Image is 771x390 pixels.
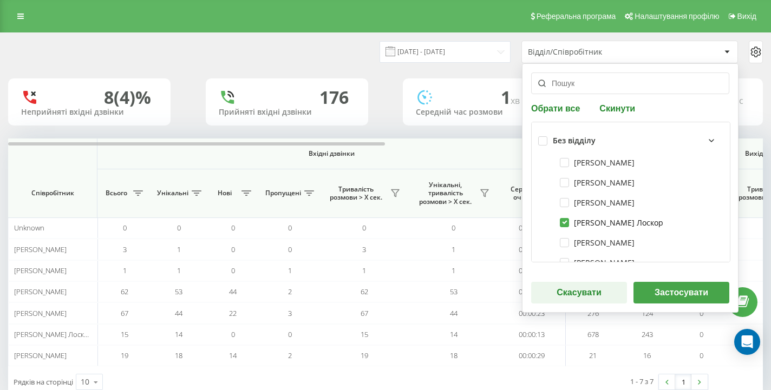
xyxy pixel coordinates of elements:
[700,329,703,339] span: 0
[452,244,455,254] span: 1
[361,287,368,296] span: 62
[21,108,158,117] div: Неприйняті вхідні дзвінки
[121,308,128,318] span: 67
[498,260,566,281] td: 00:00:27
[126,149,537,158] span: Вхідні дзвінки
[14,351,67,360] span: [PERSON_NAME]
[123,244,127,254] span: 3
[587,308,599,318] span: 276
[123,266,127,275] span: 1
[531,282,627,303] button: Скасувати
[498,239,566,260] td: 00:00:19
[596,103,638,113] button: Скинути
[452,266,455,275] span: 1
[642,308,653,318] span: 124
[630,376,654,387] div: 1 - 7 з 7
[560,178,635,187] label: [PERSON_NAME]
[501,85,522,109] span: 1
[14,308,67,318] span: [PERSON_NAME]
[452,223,455,233] span: 0
[121,351,128,360] span: 19
[288,308,292,318] span: 3
[450,308,458,318] span: 44
[14,244,67,254] span: [PERSON_NAME]
[288,266,292,275] span: 1
[643,351,651,360] span: 16
[506,185,557,202] span: Середній час очікування
[288,287,292,296] span: 2
[81,376,89,387] div: 10
[288,351,292,360] span: 2
[642,329,653,339] span: 243
[319,87,349,108] div: 176
[553,136,596,146] div: Без відділу
[211,189,238,197] span: Нові
[589,351,597,360] span: 21
[361,308,368,318] span: 67
[14,287,67,296] span: [PERSON_NAME]
[560,258,635,267] label: [PERSON_NAME]
[104,87,151,108] div: 8 (4)%
[560,238,635,247] label: [PERSON_NAME]
[414,181,476,206] span: Унікальні, тривалість розмови > Х сек.
[229,308,237,318] span: 22
[175,329,182,339] span: 14
[560,218,663,227] label: [PERSON_NAME] Лоскор
[229,351,237,360] span: 14
[498,281,566,302] td: 00:00:24
[177,244,181,254] span: 1
[528,48,657,57] div: Відділ/Співробітник
[560,158,635,167] label: [PERSON_NAME]
[362,244,366,254] span: 3
[288,329,292,339] span: 0
[229,287,237,296] span: 44
[498,302,566,323] td: 00:00:23
[219,108,355,117] div: Прийняті вхідні дзвінки
[498,324,566,345] td: 00:00:13
[416,108,552,117] div: Середній час розмови
[734,329,760,355] div: Open Intercom Messenger
[531,103,583,113] button: Обрати все
[288,223,292,233] span: 0
[511,95,522,107] span: хв
[177,266,181,275] span: 1
[288,244,292,254] span: 0
[737,12,756,21] span: Вихід
[361,329,368,339] span: 15
[265,189,301,197] span: Пропущені
[450,329,458,339] span: 14
[739,95,743,107] span: c
[633,282,729,303] button: Застосувати
[537,12,616,21] span: Реферальна програма
[175,308,182,318] span: 44
[700,351,703,360] span: 0
[700,308,703,318] span: 0
[231,266,235,275] span: 0
[14,377,73,387] span: Рядків на сторінці
[17,189,88,197] span: Співробітник
[498,345,566,366] td: 00:00:29
[635,12,719,21] span: Налаштування профілю
[175,351,182,360] span: 18
[560,198,635,207] label: [PERSON_NAME]
[121,329,128,339] span: 15
[531,72,729,94] input: Пошук
[177,223,181,233] span: 0
[231,329,235,339] span: 0
[175,287,182,296] span: 53
[675,374,691,389] a: 1
[157,189,188,197] span: Унікальні
[362,266,366,275] span: 1
[231,244,235,254] span: 0
[498,217,566,239] td: 00:00:00
[450,351,458,360] span: 18
[123,223,127,233] span: 0
[231,223,235,233] span: 0
[121,287,128,296] span: 62
[14,329,93,339] span: [PERSON_NAME] Лоскор
[450,287,458,296] span: 53
[14,266,67,275] span: [PERSON_NAME]
[103,189,130,197] span: Всього
[587,329,599,339] span: 678
[362,223,366,233] span: 0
